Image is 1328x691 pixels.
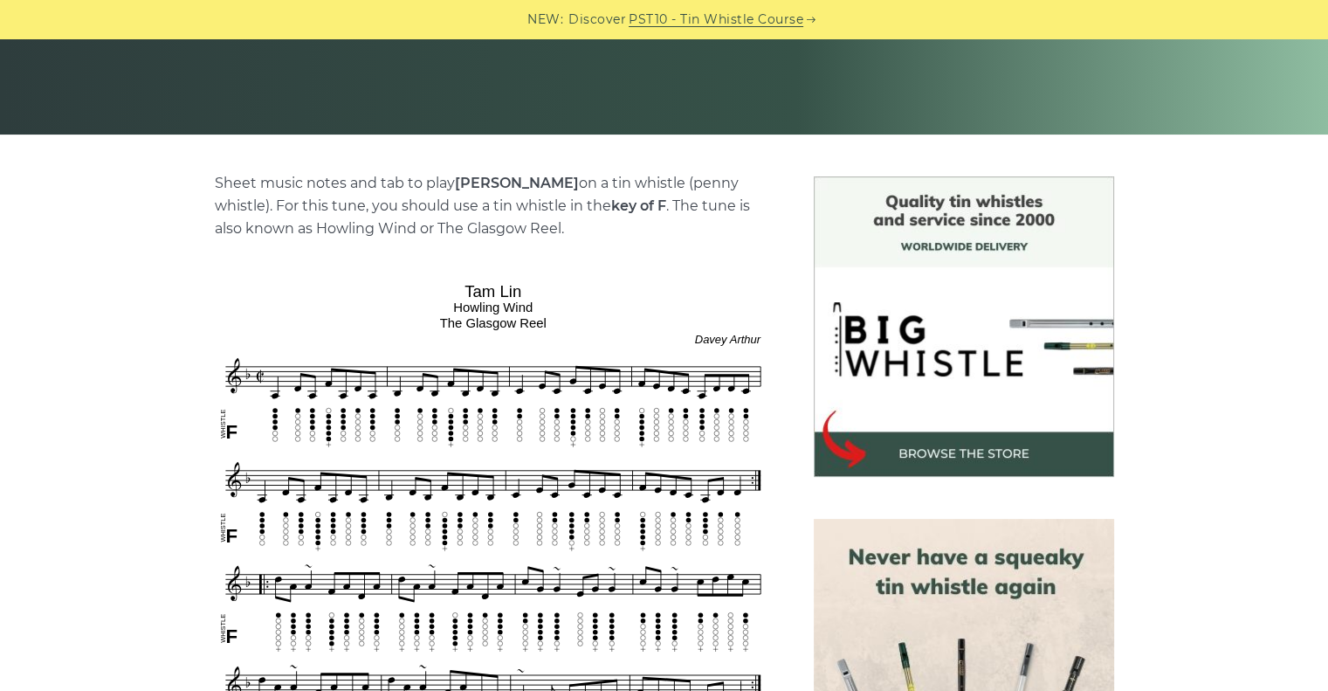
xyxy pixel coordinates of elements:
[611,197,666,214] strong: key of F
[629,10,803,30] a: PST10 - Tin Whistle Course
[527,10,563,30] span: NEW:
[455,175,579,191] strong: [PERSON_NAME]
[215,172,772,240] p: Sheet music notes and tab to play on a tin whistle (penny whistle). For this tune, you should use...
[568,10,626,30] span: Discover
[814,176,1114,477] img: BigWhistle Tin Whistle Store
